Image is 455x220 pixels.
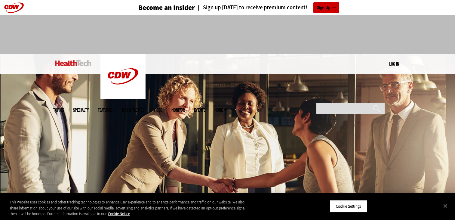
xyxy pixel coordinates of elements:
[195,5,307,11] a: Sign up [DATE] to receive premium content!
[330,200,367,212] button: Cookie Settings
[214,108,227,112] span: More
[100,94,146,100] a: CDW
[73,108,89,112] span: Specialty
[194,108,205,112] a: Events
[98,108,112,112] a: Features
[389,61,399,67] a: Log in
[116,4,195,11] a: Become an Insider
[108,211,130,216] a: More information about your privacy
[313,2,339,13] a: Sign Up
[121,108,144,112] a: Tips & Tactics
[53,108,64,112] span: Topics
[389,61,399,67] div: User menu
[55,60,91,66] img: Home
[171,108,185,112] a: MonITor
[153,108,162,112] a: Video
[100,54,146,99] img: Home
[118,21,337,48] iframe: advertisement
[439,199,452,212] button: Close
[138,4,195,11] h3: Become an Insider
[10,199,250,217] div: This website uses cookies and other tracking technologies to enhance user experience and to analy...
